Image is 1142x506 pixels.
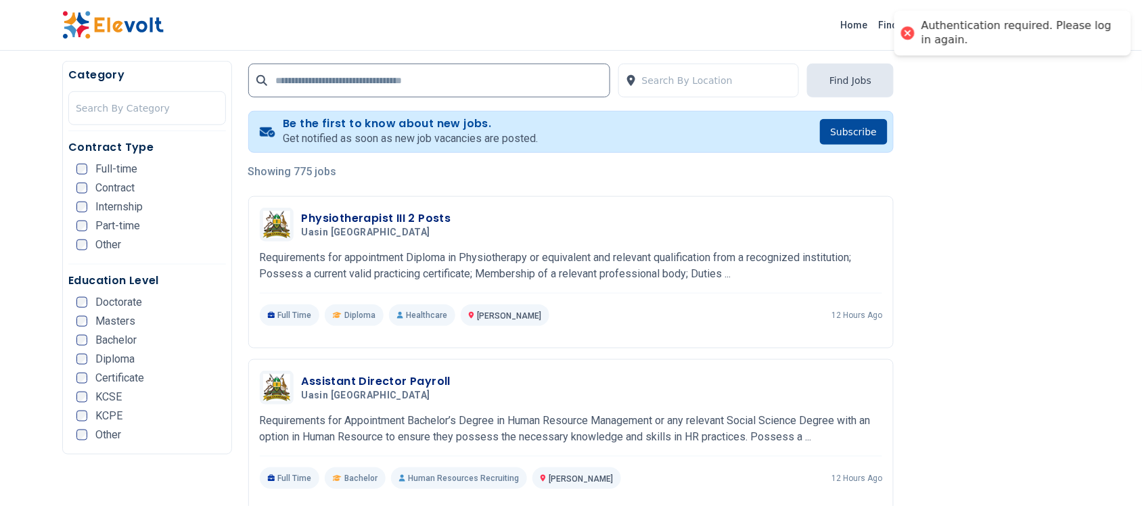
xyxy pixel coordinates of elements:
[873,14,929,36] a: Find Jobs
[263,211,290,239] img: Uasin Gishu County
[95,354,135,365] span: Diploma
[76,411,87,421] input: KCPE
[76,297,87,308] input: Doctorate
[68,273,226,289] h5: Education Level
[248,164,894,180] p: Showing 775 jobs
[836,14,873,36] a: Home
[95,239,121,250] span: Other
[344,473,378,484] span: Bachelor
[95,316,135,327] span: Masters
[95,411,122,421] span: KCPE
[807,64,894,97] button: Find Jobs
[302,227,430,239] span: Uasin [GEOGRAPHIC_DATA]
[68,139,226,156] h5: Contract Type
[831,473,882,484] p: 12 hours ago
[260,304,320,326] p: Full Time
[95,183,135,193] span: Contract
[68,67,226,83] h5: Category
[344,310,375,321] span: Diploma
[391,467,527,489] p: Human Resources Recruiting
[260,467,320,489] p: Full Time
[95,297,142,308] span: Doctorate
[76,164,87,175] input: Full-time
[76,354,87,365] input: Diploma
[283,117,538,131] h4: Be the first to know about new jobs.
[95,164,137,175] span: Full-time
[831,310,882,321] p: 12 hours ago
[549,474,613,484] span: [PERSON_NAME]
[260,413,883,445] p: Requirements for Appointment Bachelor’s Degree in Human Resource Management or any relevant Socia...
[62,11,164,39] img: Elevolt
[76,239,87,250] input: Other
[76,202,87,212] input: Internship
[820,119,888,145] button: Subscribe
[95,430,121,440] span: Other
[260,250,883,282] p: Requirements for appointment Diploma in Physiotherapy or equivalent and relevant qualification fr...
[389,304,455,326] p: Healthcare
[95,392,122,402] span: KCSE
[260,208,883,326] a: Uasin Gishu CountyPhysiotherapist III 2 PostsUasin [GEOGRAPHIC_DATA]Requirements for appointment ...
[283,131,538,147] p: Get notified as soon as new job vacancies are posted.
[302,373,451,390] h3: Assistant Director Payroll
[95,335,137,346] span: Bachelor
[76,373,87,384] input: Certificate
[76,316,87,327] input: Masters
[76,430,87,440] input: Other
[76,183,87,193] input: Contract
[1074,441,1142,506] iframe: Chat Widget
[921,19,1118,47] div: Authentication required. Please log in again.
[76,335,87,346] input: Bachelor
[95,221,140,231] span: Part-time
[302,390,430,402] span: Uasin [GEOGRAPHIC_DATA]
[302,210,451,227] h3: Physiotherapist III 2 Posts
[95,202,143,212] span: Internship
[263,374,290,402] img: Uasin Gishu County
[76,221,87,231] input: Part-time
[76,392,87,402] input: KCSE
[95,373,144,384] span: Certificate
[260,371,883,489] a: Uasin Gishu CountyAssistant Director PayrollUasin [GEOGRAPHIC_DATA]Requirements for Appointment B...
[477,311,541,321] span: [PERSON_NAME]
